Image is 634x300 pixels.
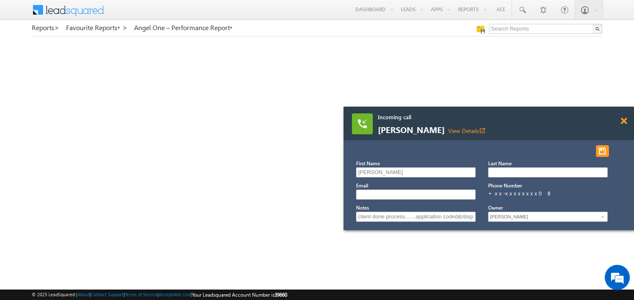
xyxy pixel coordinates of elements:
span: > [54,23,59,32]
a: About [77,292,89,297]
img: d_60004797649_company_0_60004797649 [14,44,35,55]
a: Favourite Reports > [66,24,127,31]
div: Chat with us now [43,44,140,55]
label: Email [356,182,368,189]
span: © 2025 LeadSquared | | | | | [32,291,287,299]
a: Show All Items [596,213,607,221]
a: Terms of Service [125,292,158,297]
span: [PERSON_NAME] [378,126,578,135]
span: > [122,23,127,32]
label: Last Name [488,160,512,167]
img: Manage all your saved reports! [476,25,485,33]
span: Your Leadsquared Account Number is [192,292,287,298]
a: Reports> [32,24,59,31]
em: Start Chat [114,235,152,246]
span: Incoming call [378,113,578,121]
label: Notes [356,205,369,211]
div: +xx-xxxxxxxx08 [488,190,607,197]
label: Phone Number [488,182,522,189]
textarea: Type your message and hit 'Enter' [11,77,153,228]
div: Minimize live chat window [137,4,157,24]
a: Contact Support [91,292,124,297]
input: Search Reports [489,24,602,34]
input: Type to Search [488,212,608,222]
a: Angel One – Performance Report [134,24,233,31]
label: Owner [488,205,503,211]
i: View Details [479,127,486,134]
a: Acceptable Use [159,292,191,297]
label: First Name [356,160,380,167]
a: View Detailsopen_in_new [448,127,486,135]
span: 39660 [275,292,287,298]
button: Save and Dispose [596,145,609,157]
